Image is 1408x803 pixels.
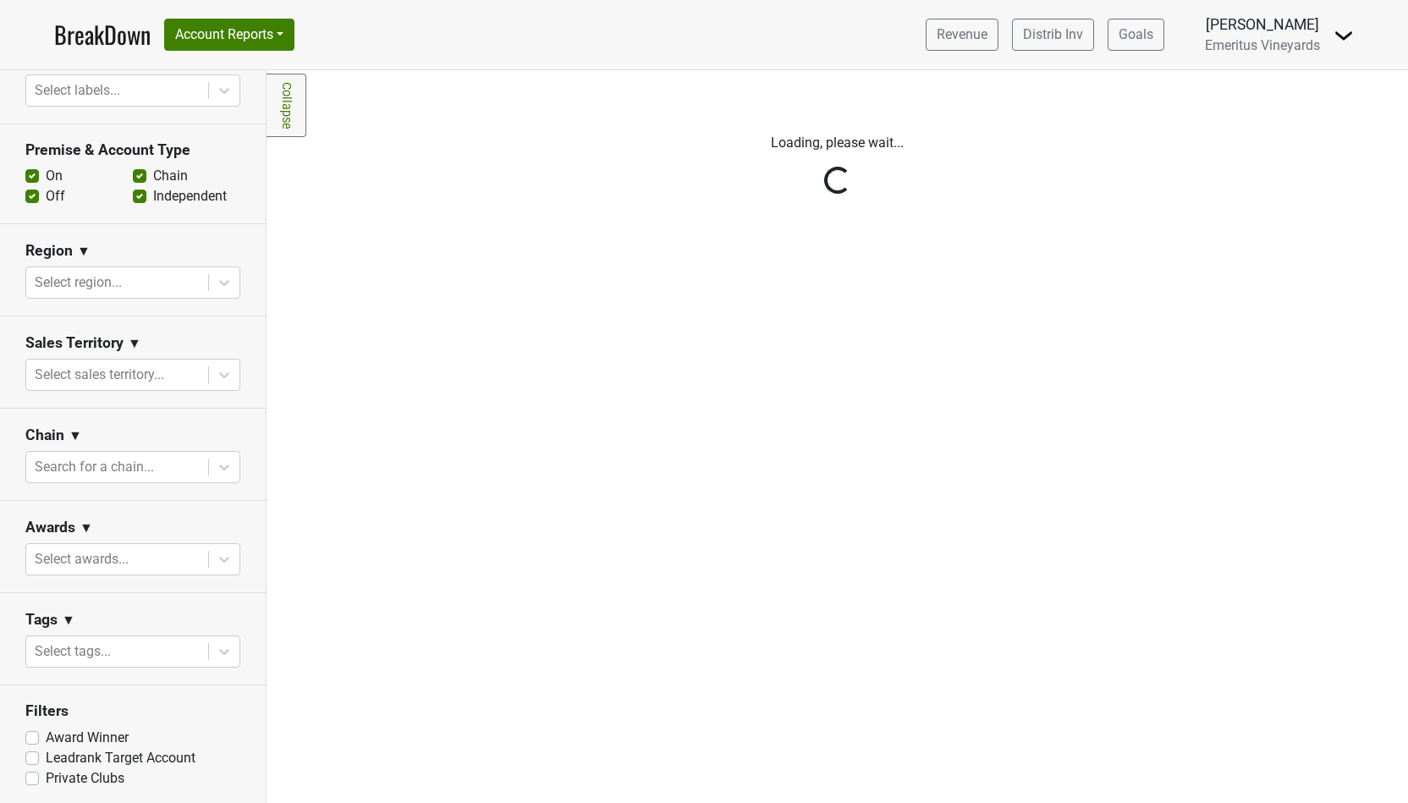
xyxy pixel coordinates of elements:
a: Revenue [926,19,998,51]
a: Collapse [267,74,306,137]
button: Account Reports [164,19,294,51]
div: [PERSON_NAME] [1205,14,1320,36]
p: Loading, please wait... [368,133,1307,153]
a: Goals [1108,19,1164,51]
img: Dropdown Menu [1334,25,1354,46]
a: Distrib Inv [1012,19,1094,51]
a: BreakDown [54,17,151,52]
span: Emeritus Vineyards [1205,37,1320,53]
